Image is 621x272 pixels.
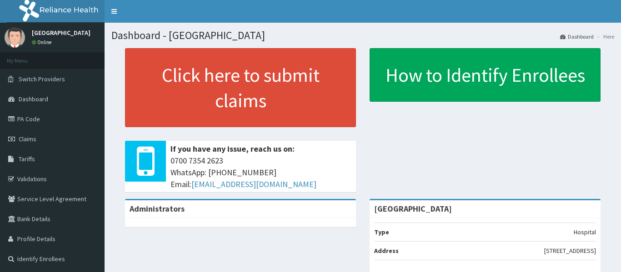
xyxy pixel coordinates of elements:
li: Here [595,33,614,40]
a: Dashboard [560,33,594,40]
p: Hospital [574,227,596,237]
span: Claims [19,135,36,143]
strong: [GEOGRAPHIC_DATA] [374,203,452,214]
b: If you have any issue, reach us on: [170,143,295,154]
h1: Dashboard - [GEOGRAPHIC_DATA] [111,30,614,41]
a: Online [32,39,54,45]
b: Address [374,247,399,255]
span: 0700 7354 2623 WhatsApp: [PHONE_NUMBER] Email: [170,155,351,190]
a: Click here to submit claims [125,48,356,127]
p: [STREET_ADDRESS] [544,246,596,255]
a: [EMAIL_ADDRESS][DOMAIN_NAME] [191,179,316,189]
span: Tariffs [19,155,35,163]
span: Dashboard [19,95,48,103]
span: Switch Providers [19,75,65,83]
img: User Image [5,27,25,48]
b: Type [374,228,389,236]
p: [GEOGRAPHIC_DATA] [32,30,90,36]
a: How to Identify Enrollees [370,48,601,102]
b: Administrators [130,203,185,214]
